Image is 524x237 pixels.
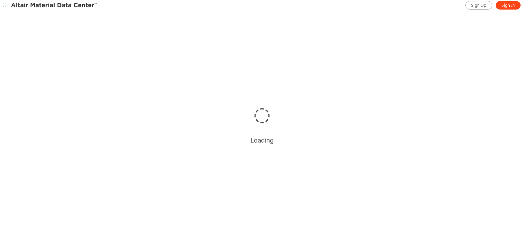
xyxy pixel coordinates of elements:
[11,2,98,9] img: Altair Material Data Center
[250,136,274,144] div: Loading
[471,3,486,8] span: Sign Up
[465,1,492,10] a: Sign Up
[496,1,521,10] a: Sign In
[501,3,515,8] span: Sign In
